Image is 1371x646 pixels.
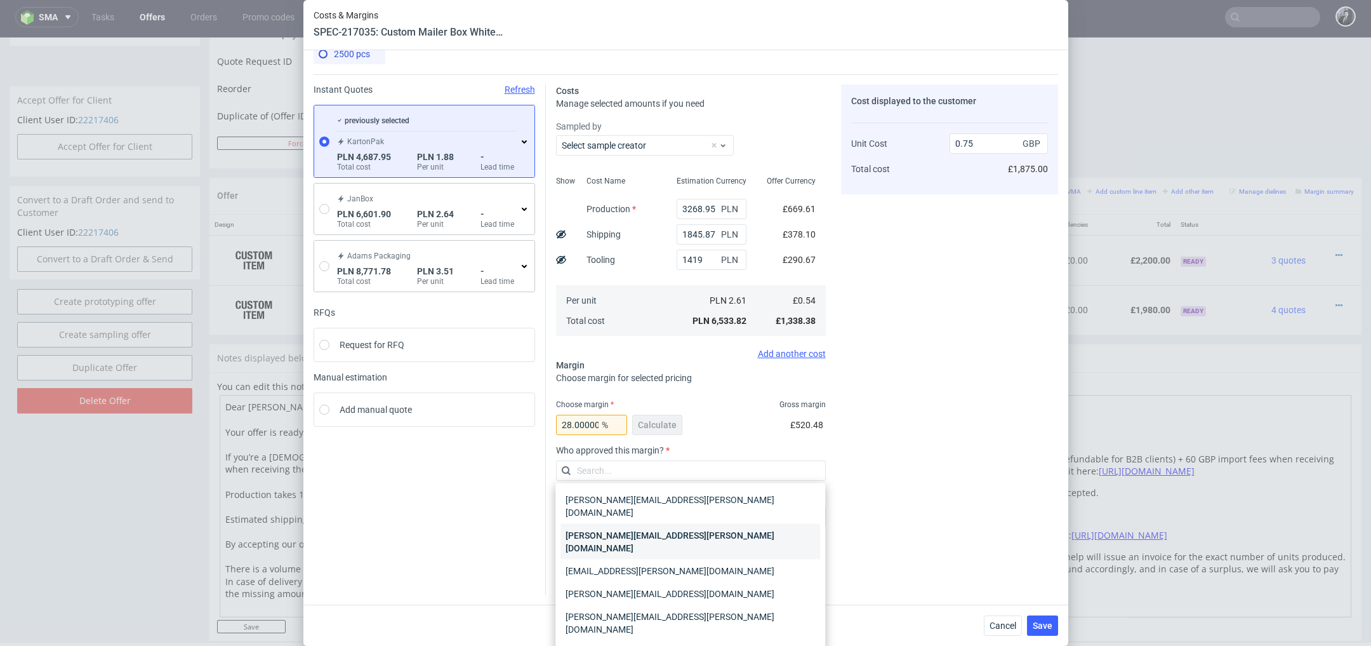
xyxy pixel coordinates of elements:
[719,251,744,269] span: PLN
[1295,151,1354,158] small: Margin summary
[314,10,504,20] span: Costs & Margins
[556,461,826,481] input: Search...
[783,255,816,265] span: £290.67
[779,400,826,410] span: Gross margin
[1020,135,1045,152] span: GBP
[337,266,391,276] span: PLN 8,771.78
[1011,248,1093,297] td: £0.00
[1271,218,1306,228] span: 3 quotes
[1181,219,1206,229] span: Ready
[586,176,625,186] span: Cost Name
[556,445,826,455] label: Who approved this margin?
[767,176,816,186] span: Offer Currency
[821,177,871,198] th: Quant.
[692,316,746,326] span: PLN 6,533.82
[217,582,286,596] input: Save
[1176,177,1238,198] th: Status
[783,204,816,214] span: £669.61
[1163,151,1214,158] small: Add other item
[560,524,820,560] div: [PERSON_NAME][EMAIL_ADDRESS][PERSON_NAME][DOMAIN_NAME]
[314,372,535,382] span: Manual estimation
[337,209,391,219] span: PLN 6,601.90
[10,49,200,77] div: Accept Offer for Client
[217,99,418,112] button: Force CRM resync
[337,152,391,162] span: PLN 4,687.95
[790,420,823,430] span: £520.48
[417,276,454,286] label: Per unit
[417,266,454,276] span: PLN 3.51
[1033,621,1052,630] span: Save
[556,349,826,359] div: Add another cost
[417,162,454,172] label: Per unit
[776,316,816,326] span: £1,338.38
[929,177,1011,198] th: Net Total
[1093,248,1175,297] td: £1,980.00
[337,219,391,229] label: Total cost
[347,251,411,261] span: Adams Packaging
[677,224,746,245] input: 0.00
[1093,198,1175,248] td: £2,200.00
[414,232,465,241] span: Source:
[17,189,192,201] p: Client User ID:
[480,219,514,229] label: Lead time
[17,351,192,376] input: Delete Offer
[871,198,929,248] td: £0.88
[560,488,820,524] div: [PERSON_NAME][EMAIL_ADDRESS][PERSON_NAME][DOMAIN_NAME]
[929,248,1011,297] td: £1,980.00
[556,86,579,96] span: Costs
[414,253,605,266] span: Custom Mailer Box White on Kraft 35 x 22 x 10 cm
[710,295,746,306] span: PLN 2.61
[719,225,744,243] span: PLN
[1229,151,1286,158] small: Manage dielines
[314,307,535,318] div: RFQs
[17,209,192,234] input: Convert to a Draft Order & Send
[586,204,636,214] label: Production
[677,176,746,186] span: Estimation Currency
[1011,177,1093,198] th: Dependencies
[560,582,820,605] div: [PERSON_NAME][EMAIL_ADDRESS][DOMAIN_NAME]
[677,250,746,270] input: 0.00
[586,255,615,265] label: Tooling
[871,248,929,297] td: £1.98
[417,152,454,162] span: PLN 1.88
[562,140,646,151] label: Select sample creator
[505,84,535,95] span: Refresh
[560,560,820,582] div: [EMAIL_ADDRESS][PERSON_NAME][DOMAIN_NAME]
[783,229,816,239] span: £378.10
[607,255,653,266] span: SPEC- 217036
[414,204,605,217] span: Custom Mailer Box White on Kraft 35 x 22 x 5 cm
[1093,177,1175,198] th: Total
[449,70,757,88] input: Only numbers
[851,164,890,174] span: Total cost
[556,360,585,370] span: Margin
[929,198,1011,248] td: £2,200.00
[409,177,821,198] th: Name
[556,176,575,186] span: Show
[821,248,871,297] td: 1000
[417,219,454,229] label: Per unit
[851,96,976,106] span: Cost displayed to the customer
[1027,616,1058,636] button: Save
[314,84,535,95] div: Instant Quotes
[440,281,465,290] a: CBPT-2
[560,605,820,641] div: [PERSON_NAME][EMAIL_ADDRESS][PERSON_NAME][DOMAIN_NAME]
[414,253,816,292] div: Boxesflow • Custom
[566,316,605,326] span: Total cost
[851,138,887,149] span: Unit Cost
[348,267,378,278] strong: 771615
[78,189,119,201] a: 22217406
[337,162,391,172] label: Total cost
[586,229,621,239] label: Shipping
[337,276,391,286] label: Total cost
[347,194,373,204] span: JanBox
[17,318,192,343] a: Duplicate Offer
[217,13,437,43] td: Quote Request ID
[337,116,517,131] div: previously selected
[10,149,200,189] div: Convert to a Draft Order and send to Customer
[990,621,1016,630] span: Cancel
[78,76,119,88] a: 22217406
[347,137,384,147] span: KartonPak
[338,343,383,355] a: markdown
[556,120,826,133] label: Sampled by
[414,281,465,290] span: Source:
